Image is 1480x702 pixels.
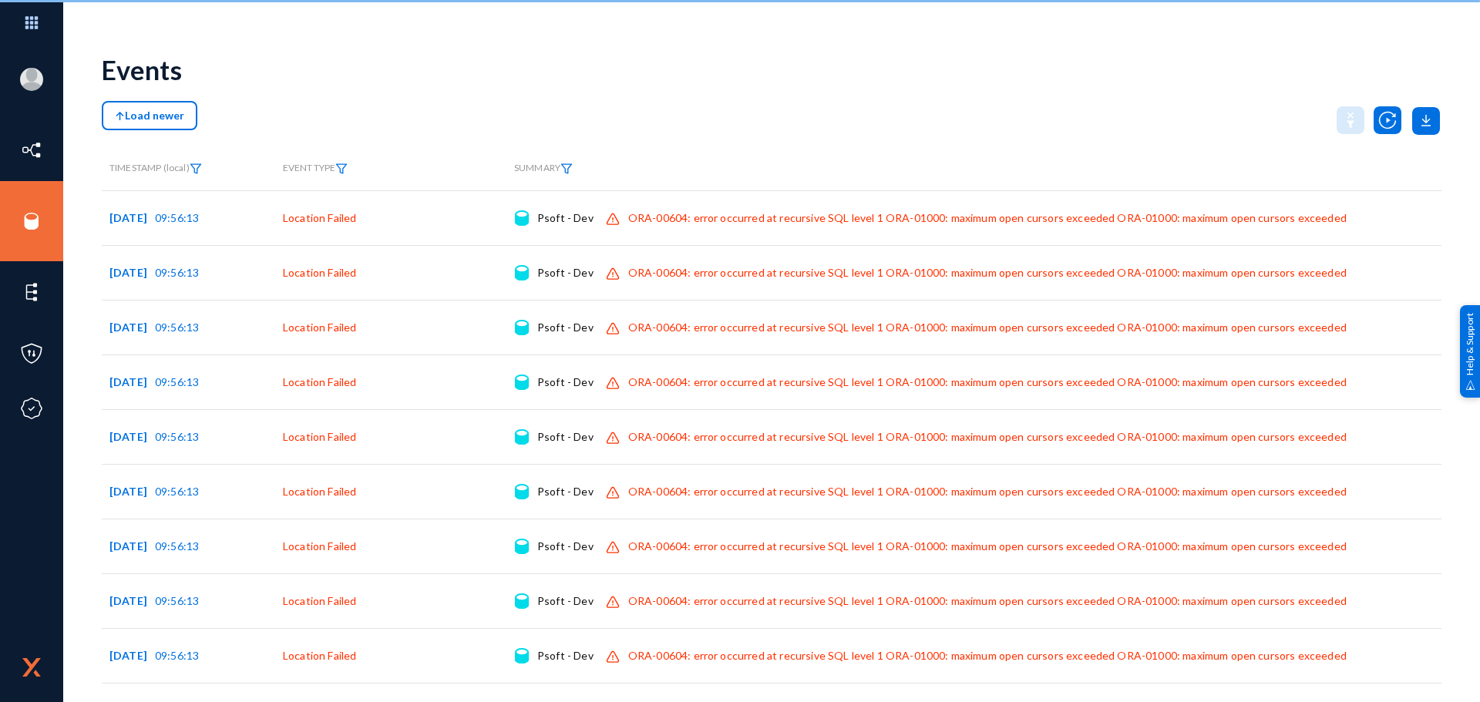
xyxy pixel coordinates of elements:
img: app launcher [8,6,55,39]
div: Psoft - Dev [537,320,594,335]
span: SUMMARY [514,162,573,173]
span: TIMESTAMP (local) [109,162,202,173]
span: Location Failed [283,375,356,388]
span: Location Failed [283,539,356,553]
img: icon-arrow-above.svg [115,111,125,122]
img: icon-compliance.svg [20,397,43,420]
span: [DATE] [109,266,155,279]
img: icon-filter.svg [560,163,573,174]
div: Psoft - Dev [537,484,594,499]
img: icon-source.svg [515,210,528,226]
span: Load newer [115,109,184,122]
span: 09:56:13 [155,375,199,388]
span: [DATE] [109,430,155,443]
img: icon-utility-autoscan.svg [1374,106,1401,134]
div: ORA-00604: error occurred at recursive SQL level 1 ORA-01000: maximum open cursors exceeded ORA-0... [628,210,1347,226]
img: icon-filter.svg [190,163,202,174]
div: ORA-00604: error occurred at recursive SQL level 1 ORA-01000: maximum open cursors exceeded ORA-0... [628,484,1347,499]
div: Psoft - Dev [537,429,594,445]
div: ORA-00604: error occurred at recursive SQL level 1 ORA-01000: maximum open cursors exceeded ORA-0... [628,375,1347,390]
span: 09:56:13 [155,485,199,498]
span: Location Failed [283,211,356,224]
div: ORA-00604: error occurred at recursive SQL level 1 ORA-01000: maximum open cursors exceeded ORA-0... [628,539,1347,554]
img: icon-source.svg [515,484,528,499]
div: ORA-00604: error occurred at recursive SQL level 1 ORA-01000: maximum open cursors exceeded ORA-0... [628,265,1347,280]
div: Psoft - Dev [537,593,594,609]
button: Load newer [102,101,197,130]
span: Location Failed [283,649,356,662]
span: [DATE] [109,485,155,498]
div: Psoft - Dev [537,375,594,390]
img: icon-policies.svg [20,342,43,365]
span: EVENT TYPE [283,163,348,174]
div: Help & Support [1460,304,1480,397]
span: [DATE] [109,594,155,607]
img: icon-source.svg [515,265,528,280]
img: icon-source.svg [515,320,528,335]
span: 09:56:13 [155,211,199,224]
span: [DATE] [109,649,155,662]
img: icon-elements.svg [20,280,43,304]
span: [DATE] [109,539,155,553]
img: blank-profile-picture.png [20,68,43,91]
div: ORA-00604: error occurred at recursive SQL level 1 ORA-01000: maximum open cursors exceeded ORA-0... [628,648,1347,663]
div: Psoft - Dev [537,539,594,554]
div: ORA-00604: error occurred at recursive SQL level 1 ORA-01000: maximum open cursors exceeded ORA-0... [628,593,1347,609]
span: Location Failed [283,266,356,279]
span: Location Failed [283,430,356,443]
span: 09:56:13 [155,430,199,443]
div: Psoft - Dev [537,210,594,226]
div: ORA-00604: error occurred at recursive SQL level 1 ORA-01000: maximum open cursors exceeded ORA-0... [628,320,1347,335]
img: icon-sources.svg [20,210,43,233]
img: icon-filter.svg [335,163,348,174]
span: Location Failed [283,594,356,607]
span: [DATE] [109,211,155,224]
div: ORA-00604: error occurred at recursive SQL level 1 ORA-01000: maximum open cursors exceeded ORA-0... [628,429,1347,445]
span: 09:56:13 [155,649,199,662]
img: help_support.svg [1465,380,1475,390]
div: Psoft - Dev [537,265,594,280]
span: 09:56:13 [155,539,199,553]
img: icon-source.svg [515,648,528,663]
span: 09:56:13 [155,594,199,607]
span: [DATE] [109,375,155,388]
span: [DATE] [109,321,155,334]
img: icon-source.svg [515,593,528,609]
img: icon-inventory.svg [20,139,43,162]
img: icon-source.svg [515,429,528,445]
img: icon-source.svg [515,539,528,554]
span: 09:56:13 [155,266,199,279]
span: Location Failed [283,321,356,334]
div: Psoft - Dev [537,648,594,663]
span: Location Failed [283,485,356,498]
span: 09:56:13 [155,321,199,334]
img: icon-source.svg [515,375,528,390]
div: Events [102,54,182,86]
